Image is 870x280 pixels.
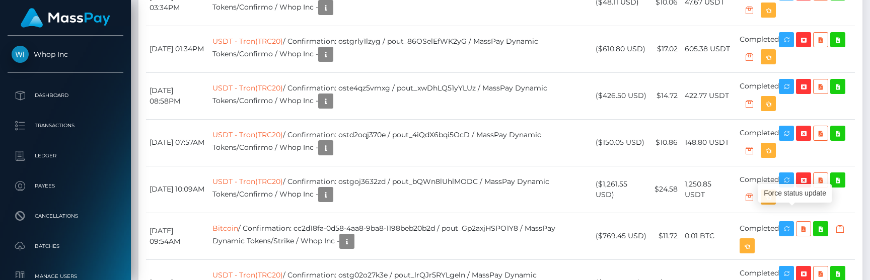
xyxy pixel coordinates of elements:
img: MassPay Logo [21,8,110,28]
td: 605.38 USDT [681,26,736,72]
td: $24.58 [650,166,681,213]
td: ($426.50 USD) [592,72,651,119]
a: USDT - Tron(TRC20) [212,177,283,186]
td: / Confirmation: cc2d18fa-0d58-4aa8-9ba8-1198beb20b2d / pout_Gp2axjHSPO1Y8 / MassPay Dynamic Token... [209,213,592,259]
td: Completed [736,166,855,213]
td: ($610.80 USD) [592,26,651,72]
td: 422.77 USDT [681,72,736,119]
td: ($1,261.55 USD) [592,166,651,213]
td: [DATE] 08:58PM [146,72,209,119]
td: $11.72 [650,213,681,259]
td: $10.86 [650,119,681,166]
td: [DATE] 10:09AM [146,166,209,213]
span: Whop Inc [8,50,123,59]
a: Cancellations [8,204,123,229]
a: USDT - Tron(TRC20) [212,37,283,46]
td: 1,250.85 USDT [681,166,736,213]
p: Batches [12,239,119,254]
a: Transactions [8,113,123,138]
td: ($769.45 USD) [592,213,651,259]
a: USDT - Tron(TRC20) [212,83,283,92]
td: Completed [736,26,855,72]
td: / Confirmation: ostd2oqj370e / pout_4iQdX6bqi5OcD / MassPay Dynamic Tokens/Confirmo / Whop Inc - [209,119,592,166]
td: Completed [736,213,855,259]
a: Bitcoin [212,224,238,233]
p: Transactions [12,118,119,133]
td: ($150.05 USD) [592,119,651,166]
p: Ledger [12,148,119,163]
td: [DATE] 07:57AM [146,119,209,166]
p: Cancellations [12,209,119,224]
td: $17.02 [650,26,681,72]
a: Dashboard [8,83,123,108]
a: Payees [8,173,123,199]
td: Completed [736,119,855,166]
img: Whop Inc [12,46,29,63]
td: / Confirmation: ostgoj3632zd / pout_bQWn8lUhlMODC / MassPay Dynamic Tokens/Confirmo / Whop Inc - [209,166,592,213]
p: Dashboard [12,88,119,103]
td: Completed [736,72,855,119]
td: [DATE] 09:54AM [146,213,209,259]
td: / Confirmation: ostgrly1lzyg / pout_86OSelEfWK2yG / MassPay Dynamic Tokens/Confirmo / Whop Inc - [209,26,592,72]
a: USDT - Tron(TRC20) [212,270,283,279]
a: Batches [8,234,123,259]
a: USDT - Tron(TRC20) [212,130,283,139]
td: 148.80 USDT [681,119,736,166]
td: 0.01 BTC [681,213,736,259]
td: $14.72 [650,72,681,119]
div: Force status update [758,184,832,203]
td: / Confirmation: oste4qz5vmxg / pout_xwDhLQ51yYLUz / MassPay Dynamic Tokens/Confirmo / Whop Inc - [209,72,592,119]
a: Ledger [8,143,123,168]
p: Payees [12,178,119,194]
td: [DATE] 01:34PM [146,26,209,72]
